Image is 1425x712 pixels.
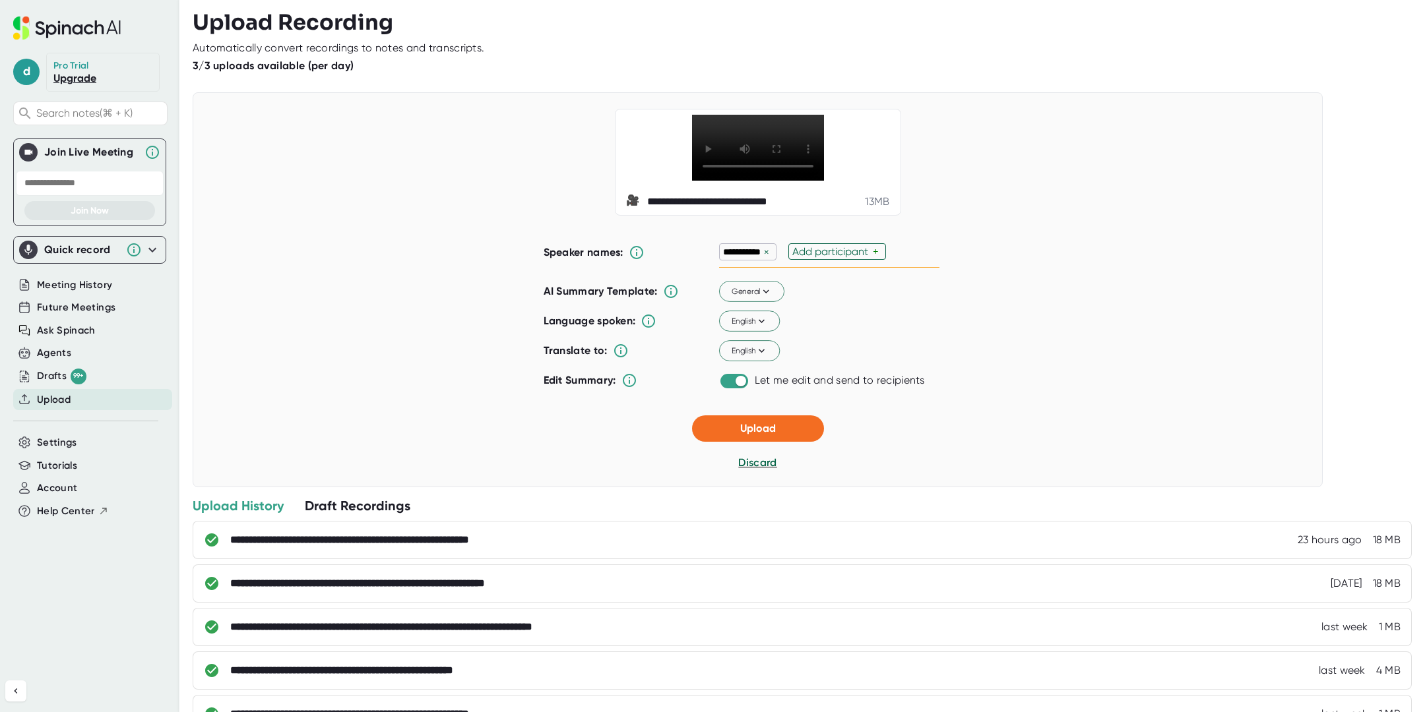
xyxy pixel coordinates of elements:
[1373,533,1401,547] div: 18 MB
[1376,664,1401,677] div: 4 MB
[755,374,925,387] div: Let me edit and send to recipients
[44,243,119,256] div: Quick record
[1373,577,1401,590] div: 18 MB
[738,455,776,471] button: Discard
[44,146,138,159] div: Join Live Meeting
[71,369,86,384] div: 99+
[738,456,776,469] span: Discard
[873,245,882,258] div: +
[719,341,780,362] button: English
[544,285,658,298] b: AI Summary Template:
[71,205,109,216] span: Join Now
[1319,664,1366,677] div: 10/1/2025, 6:29:17 PM
[37,300,115,315] button: Future Meetings
[37,278,112,293] button: Meeting History
[37,345,71,361] button: Agents
[36,107,164,119] span: Search notes (⌘ + K)
[1321,620,1368,634] div: 10/2/2025, 3:33:43 PM
[37,369,86,384] div: Drafts
[193,59,354,72] b: 3/3 uploads available (per day)
[37,504,95,519] span: Help Center
[719,311,780,332] button: English
[37,369,86,384] button: Drafts 99+
[193,497,284,514] div: Upload History
[22,146,35,159] img: Join Live Meeting
[740,422,776,434] span: Upload
[37,435,77,450] button: Settings
[1379,620,1401,634] div: 1 MB
[193,42,484,55] div: Automatically convert recordings to notes and transcripts.
[1331,577,1362,590] div: 10/6/2025, 6:52:32 PM
[1298,533,1362,547] div: 10/8/2025, 5:10:50 PM
[731,285,772,297] span: General
[719,282,784,303] button: General
[865,195,889,208] div: 13 MB
[544,374,616,386] b: Edit Summary:
[37,504,109,519] button: Help Center
[5,680,26,701] button: Collapse sidebar
[544,314,636,327] b: Language spoken:
[792,245,873,258] div: Add participant
[626,194,642,210] span: video
[731,345,767,357] span: English
[544,344,608,357] b: Translate to:
[13,59,40,85] span: d
[731,315,767,327] span: English
[544,246,623,258] b: Speaker names:
[37,323,96,338] button: Ask Spinach
[53,72,96,84] a: Upgrade
[193,10,1412,35] h3: Upload Recording
[19,139,160,165] div: Join Live MeetingJoin Live Meeting
[37,458,77,473] button: Tutorials
[24,201,155,220] button: Join Now
[692,415,824,442] button: Upload
[37,481,77,496] button: Account
[305,497,410,514] div: Draft Recordings
[53,60,91,72] div: Pro Trial
[19,237,160,263] div: Quick record
[761,246,773,258] div: ×
[37,392,71,407] button: Upload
